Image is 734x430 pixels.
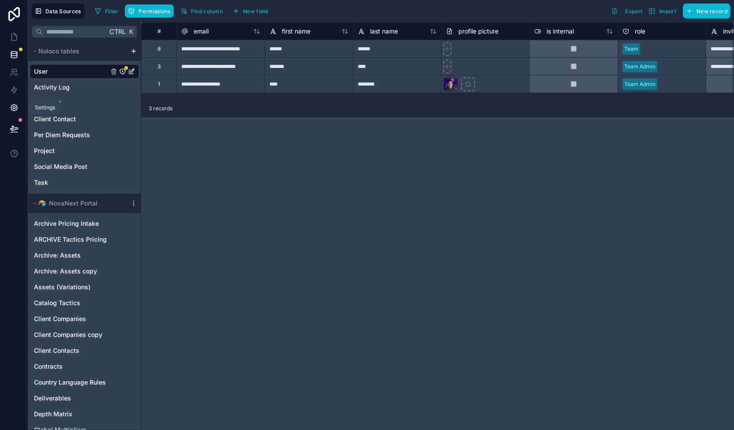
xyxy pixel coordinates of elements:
[157,45,161,52] div: 8
[370,27,398,36] span: last name
[635,27,645,36] span: role
[139,8,170,15] span: Permissions
[109,26,127,37] span: Ctrl
[645,4,679,19] button: Import
[547,27,574,36] span: is internal
[679,4,730,19] a: New record
[608,4,645,19] button: Export
[194,27,209,36] span: email
[697,8,727,15] span: New record
[191,8,223,15] span: Find column
[624,80,655,88] div: Team Admin
[125,4,173,18] button: Permissions
[158,81,160,88] div: 1
[105,8,119,15] span: Filter
[32,4,84,19] button: Data Sources
[149,105,172,112] span: 3 records
[157,63,161,70] div: 3
[282,27,311,36] span: first name
[458,27,498,36] span: profile picture
[624,63,655,71] div: Team Admin
[624,45,638,53] div: Team
[177,4,226,18] button: Find column
[243,8,268,15] span: New field
[128,29,134,35] span: K
[91,4,122,18] button: Filter
[625,8,642,15] span: Export
[45,8,81,15] span: Data Sources
[35,104,55,111] div: Settings
[125,4,177,18] a: Permissions
[659,8,676,15] span: Import
[229,4,271,18] button: New field
[683,4,730,19] button: New record
[148,28,170,34] div: #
